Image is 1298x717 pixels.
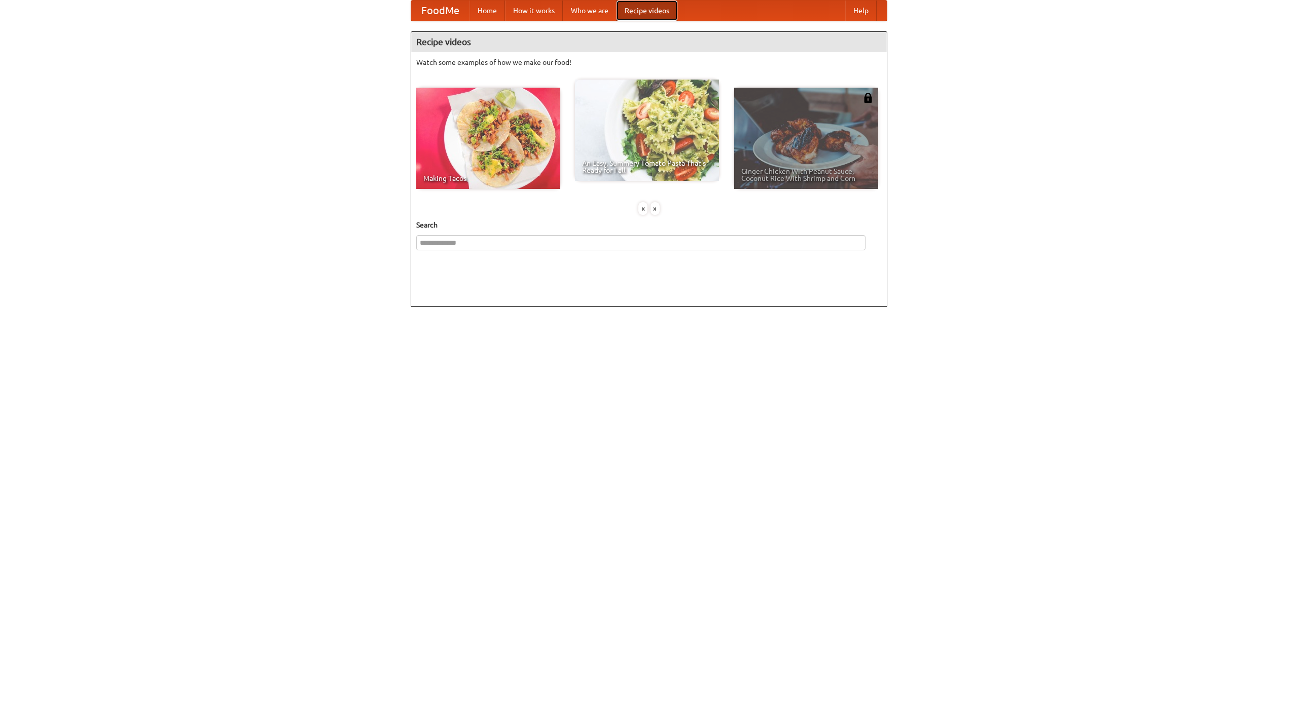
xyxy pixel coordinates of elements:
img: 483408.png [863,93,873,103]
div: « [638,202,647,215]
span: Making Tacos [423,175,553,182]
p: Watch some examples of how we make our food! [416,57,882,67]
h5: Search [416,220,882,230]
a: Who we are [563,1,617,21]
h4: Recipe videos [411,32,887,52]
a: An Easy, Summery Tomato Pasta That's Ready for Fall [575,80,719,181]
a: FoodMe [411,1,470,21]
a: How it works [505,1,563,21]
a: Home [470,1,505,21]
div: » [651,202,660,215]
a: Recipe videos [617,1,677,21]
span: An Easy, Summery Tomato Pasta That's Ready for Fall [582,160,712,174]
a: Help [845,1,877,21]
a: Making Tacos [416,88,560,189]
